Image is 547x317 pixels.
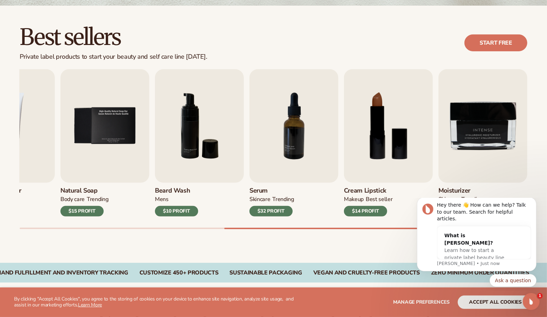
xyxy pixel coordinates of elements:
div: TRENDING [461,196,483,203]
a: 8 / 9 [344,69,433,216]
div: $15 PROFIT [60,206,104,216]
div: Hey there 👋 How can we help? Talk to our team. Search for helpful articles. [31,4,125,25]
iframe: Intercom live chat [523,293,540,310]
h3: Beard Wash [155,187,198,195]
div: BODY Care [60,196,85,203]
div: TRENDING [272,196,294,203]
h3: Serum [249,187,294,195]
span: Learn how to start a private label beauty line with [PERSON_NAME] [38,50,98,70]
div: SKINCARE [249,196,270,203]
button: Quick reply: Ask a question [83,76,130,89]
a: 7 / 9 [249,69,338,216]
div: SKINCARE [438,196,459,203]
div: $10 PROFIT [155,206,198,216]
div: Quick reply options [11,76,130,89]
p: By clicking "Accept All Cookies", you agree to the storing of cookies on your device to enhance s... [14,296,303,308]
a: Learn More [78,302,102,308]
h3: Moisturizer [438,187,483,195]
h3: Natural Soap [60,187,109,195]
div: VEGAN AND CRUELTY-FREE PRODUCTS [313,270,420,276]
img: Profile image for Lee [16,6,27,17]
span: Manage preferences [393,299,450,305]
button: accept all cookies [458,296,533,309]
button: Manage preferences [393,296,450,309]
div: What is [PERSON_NAME]?Learn how to start a private label beauty line with [PERSON_NAME] [31,28,110,77]
a: 5 / 9 [60,69,149,216]
iframe: Intercom notifications message [406,198,547,291]
div: $32 PROFIT [249,206,293,216]
div: $14 PROFIT [344,206,387,216]
div: BEST SELLER [366,196,393,203]
div: Private label products to start your beauty and self care line [DATE]. [20,53,207,61]
a: Start free [464,34,527,51]
p: Message from Lee, sent Just now [31,63,125,69]
h2: Best sellers [20,25,207,49]
div: What is [PERSON_NAME]? [38,34,103,49]
h3: Cream Lipstick [344,187,393,195]
div: MAKEUP [344,196,364,203]
div: SUSTAINABLE PACKAGING [229,270,302,276]
div: mens [155,196,169,203]
span: 1 [537,293,543,299]
div: CUSTOMIZE 450+ PRODUCTS [139,270,219,276]
div: TRENDING [87,196,108,203]
a: 9 / 9 [438,69,527,216]
a: 6 / 9 [155,69,244,216]
div: Message content [31,4,125,62]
